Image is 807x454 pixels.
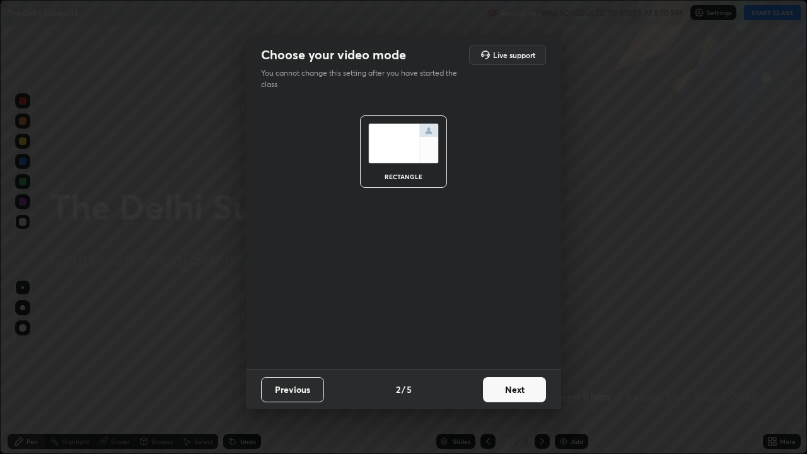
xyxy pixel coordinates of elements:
div: rectangle [378,173,429,180]
img: normalScreenIcon.ae25ed63.svg [368,124,439,163]
h5: Live support [493,51,535,59]
h4: 2 [396,383,400,396]
h4: / [402,383,405,396]
h2: Choose your video mode [261,47,406,63]
h4: 5 [407,383,412,396]
button: Previous [261,377,324,402]
button: Next [483,377,546,402]
p: You cannot change this setting after you have started the class [261,67,465,90]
